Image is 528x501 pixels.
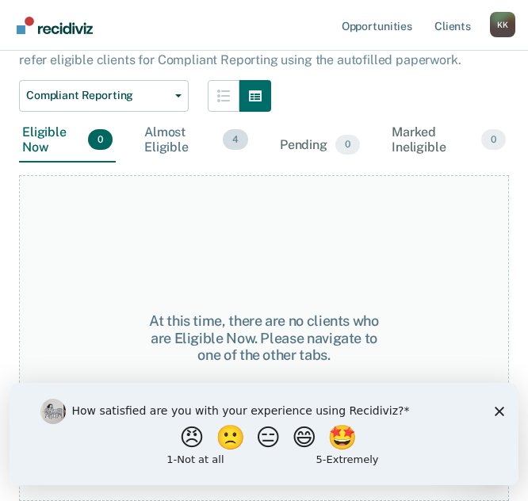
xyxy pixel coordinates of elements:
span: 0 [88,129,113,150]
span: 0 [481,129,506,150]
div: Pending0 [277,128,363,163]
div: Eligible Now0 [19,118,116,163]
img: Recidiviz [17,17,93,34]
div: Almost Eligible4 [141,118,251,163]
span: 4 [223,129,248,150]
p: Compliant Reporting is a level of supervision that uses an interactive voice recognition system, ... [19,21,500,67]
button: Compliant Reporting [19,80,189,112]
iframe: Survey by Kim from Recidiviz [10,383,518,485]
button: Profile dropdown button [490,12,515,37]
div: K K [490,12,515,37]
div: At this time, there are no clients who are Eligible Now. Please navigate to one of the other tabs. [142,312,386,364]
div: Marked Ineligible0 [388,118,509,163]
span: Compliant Reporting [26,89,169,102]
span: 0 [335,135,360,155]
